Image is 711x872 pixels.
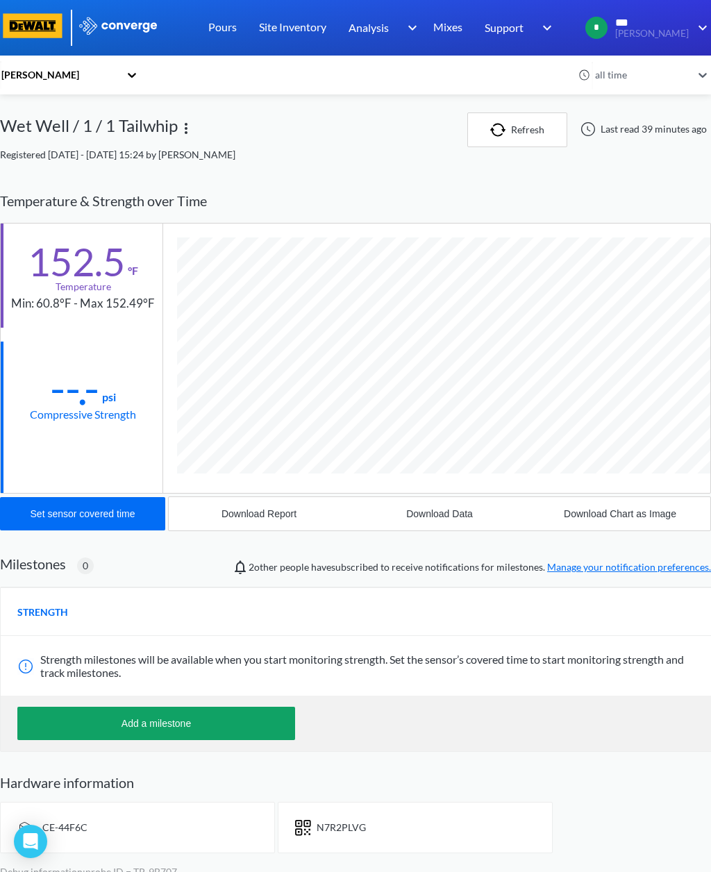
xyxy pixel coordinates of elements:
[406,508,473,519] div: Download Data
[485,19,524,36] span: Support
[490,123,511,137] img: icon-refresh.svg
[50,371,99,405] div: --.-
[42,821,87,833] span: CE-44F6C
[573,121,711,137] div: Last read 39 minutes ago
[530,497,710,530] button: Download Chart as Image
[547,561,711,573] a: Manage your notification preferences.
[178,120,194,137] img: more.svg
[592,67,692,83] div: all time
[17,819,34,836] img: signal-icon.svg
[14,825,47,858] div: Open Intercom Messenger
[31,508,135,519] div: Set sensor covered time
[399,19,421,36] img: downArrow.svg
[56,279,111,294] div: Temperature
[578,69,591,81] img: icon-clock.svg
[232,559,249,576] img: notifications-icon.svg
[40,653,695,679] span: Strength milestones will be available when you start monitoring strength. Set the sensor’s covere...
[221,508,296,519] div: Download Report
[533,19,555,36] img: downArrow.svg
[349,497,530,530] button: Download Data
[28,244,125,279] div: 152.5
[11,294,155,313] div: Min: 60.8°F - Max 152.49°F
[564,508,676,519] div: Download Chart as Image
[17,605,68,620] span: STRENGTH
[78,17,158,35] img: logo_ewhite.svg
[83,558,88,573] span: 0
[30,405,136,423] div: Compressive Strength
[17,707,295,740] button: Add a milestone
[169,497,349,530] button: Download Report
[249,560,711,575] span: people have subscribed to receive notifications for milestones.
[295,819,311,836] img: icon-short-text.svg
[349,19,389,36] span: Analysis
[615,28,689,39] span: [PERSON_NAME]
[689,19,711,36] img: downArrow.svg
[467,112,567,147] button: Refresh
[249,561,278,573] span: Jason, Clay
[317,821,366,833] span: N7R2PLVG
